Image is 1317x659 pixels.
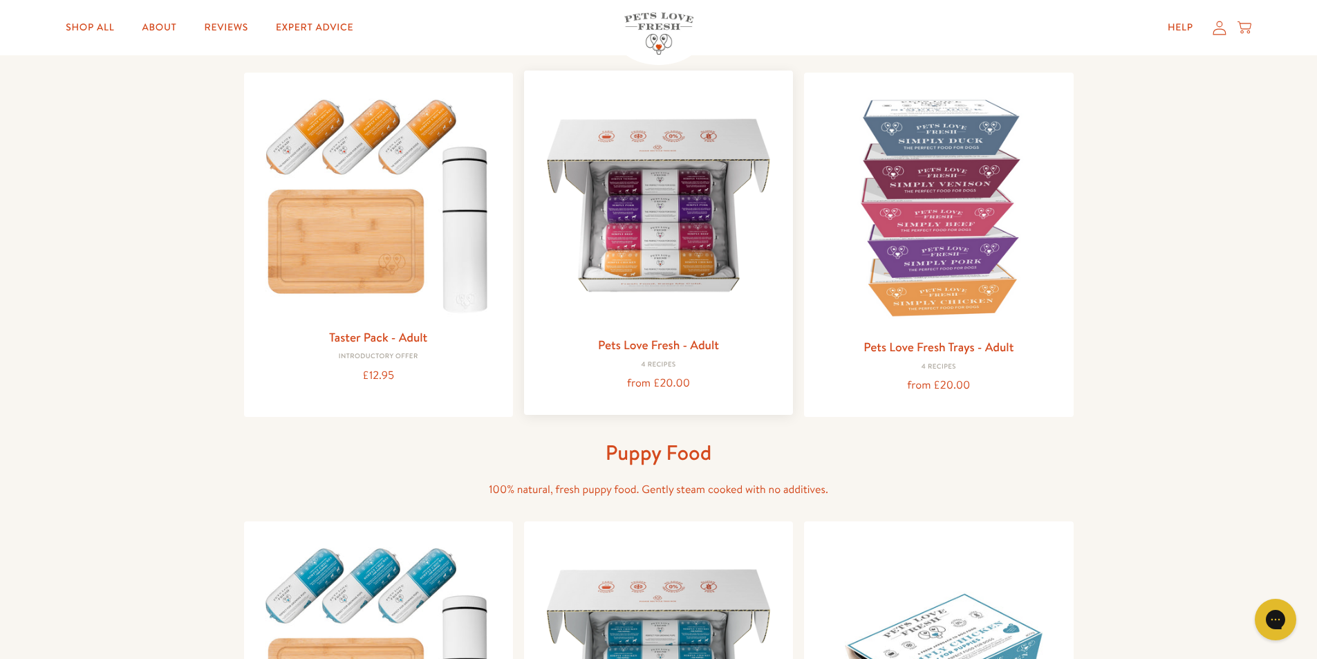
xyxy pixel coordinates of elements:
a: About [131,14,187,41]
a: Help [1157,14,1204,41]
iframe: Gorgias live chat messenger [1248,594,1303,645]
div: Introductory Offer [255,353,502,361]
img: Pets Love Fresh [624,12,693,55]
a: Pets Love Fresh Trays - Adult [863,338,1014,355]
a: Taster Pack - Adult [329,328,427,346]
img: Pets Love Fresh Trays - Adult [815,84,1062,331]
a: Reviews [194,14,259,41]
a: Shop All [55,14,125,41]
h1: Puppy Food [438,439,880,466]
span: 100% natural, fresh puppy food. Gently steam cooked with no additives. [489,482,828,497]
a: Pets Love Fresh - Adult [598,336,719,353]
div: £12.95 [255,366,502,385]
a: Expert Advice [265,14,364,41]
div: 4 Recipes [815,363,1062,371]
img: Pets Love Fresh - Adult [535,82,782,328]
div: 4 Recipes [535,361,782,369]
img: Taster Pack - Adult [255,84,502,321]
div: from £20.00 [535,374,782,393]
div: from £20.00 [815,376,1062,395]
